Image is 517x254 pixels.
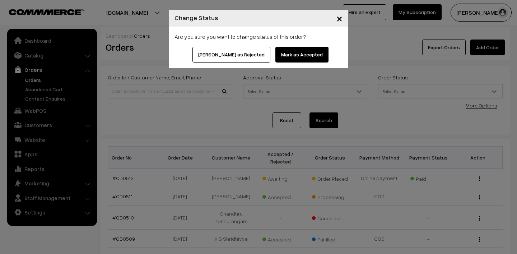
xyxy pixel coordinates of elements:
div: Are you sure you want to change status of this order? [174,32,343,41]
button: [PERSON_NAME] as Rejected [192,47,270,63]
h4: Change Status [174,13,218,23]
button: Close [331,7,348,29]
span: × [336,11,343,25]
button: Mark as Accepted [275,47,329,63]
